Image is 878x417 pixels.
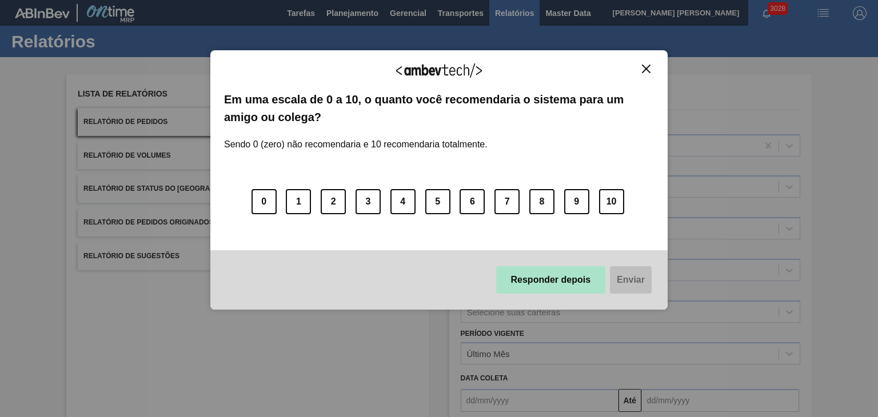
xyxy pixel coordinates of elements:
[252,189,277,214] button: 0
[224,126,488,150] label: Sendo 0 (zero) não recomendaria e 10 recomendaria totalmente.
[564,189,589,214] button: 9
[642,65,650,73] img: Close
[286,189,311,214] button: 1
[390,189,416,214] button: 4
[356,189,381,214] button: 3
[396,63,482,78] img: Logo Ambevtech
[599,189,624,214] button: 10
[224,91,654,126] label: Em uma escala de 0 a 10, o quanto você recomendaria o sistema para um amigo ou colega?
[496,266,606,294] button: Responder depois
[529,189,554,214] button: 8
[321,189,346,214] button: 2
[460,189,485,214] button: 6
[494,189,520,214] button: 7
[425,189,450,214] button: 5
[638,64,654,74] button: Close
